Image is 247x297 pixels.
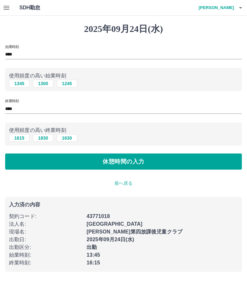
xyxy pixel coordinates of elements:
[57,134,77,142] button: 1630
[9,202,238,207] p: 入力済の内容
[33,134,53,142] button: 1830
[9,228,83,236] p: 現場名 :
[9,126,238,134] p: 使用頻度の高い終業時刻
[87,252,100,258] b: 13:45
[87,229,182,234] b: [PERSON_NAME]第四放課後児童クラブ
[87,237,134,242] b: 2025年09月24日(水)
[9,243,83,251] p: 出勤区分 :
[57,80,77,87] button: 1245
[5,24,242,35] h1: 2025年09月24日(水)
[9,134,30,142] button: 1615
[5,180,242,187] p: 前へ戻る
[87,221,142,227] b: [GEOGRAPHIC_DATA]
[5,44,19,49] label: 始業時刻
[87,260,100,265] b: 16:15
[9,220,83,228] p: 法人名 :
[9,259,83,267] p: 終業時刻 :
[9,213,83,220] p: 契約コード :
[9,251,83,259] p: 始業時刻 :
[5,99,19,104] label: 終業時刻
[33,80,53,87] button: 1300
[5,153,242,170] button: 休憩時間の入力
[9,72,238,80] p: 使用頻度の高い始業時刻
[9,236,83,243] p: 出勤日 :
[9,80,30,87] button: 1345
[87,244,97,250] b: 出勤
[87,213,110,219] b: 43771018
